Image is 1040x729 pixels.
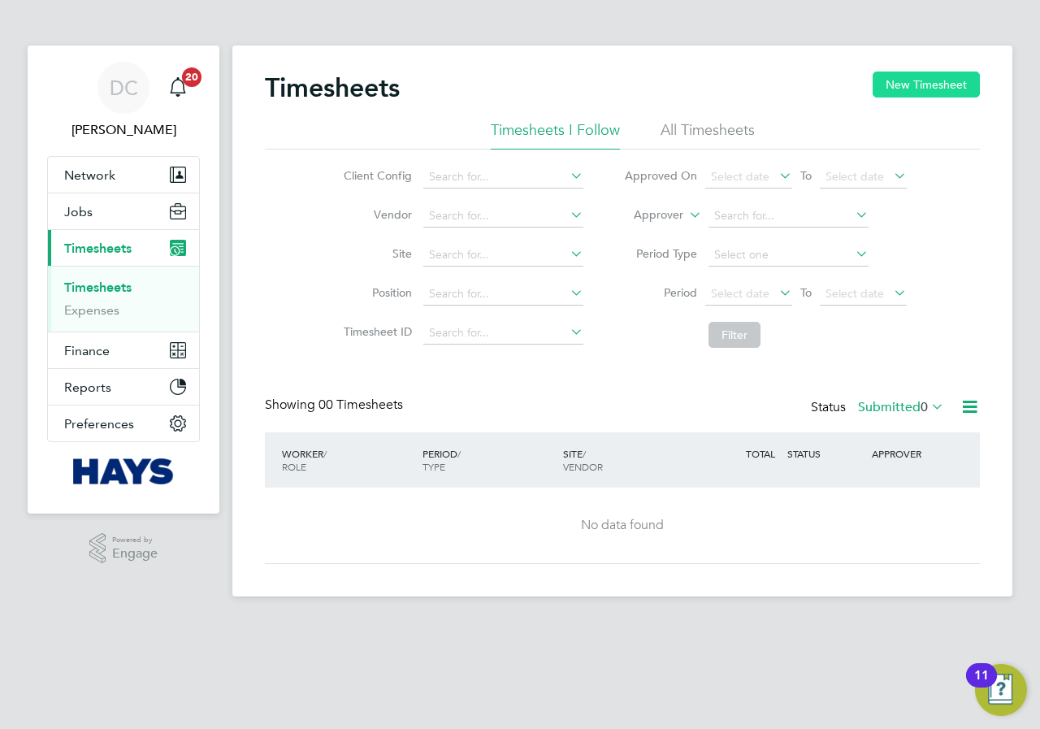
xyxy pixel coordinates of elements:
label: Submitted [858,399,944,415]
input: Search for... [423,283,583,306]
button: Open Resource Center, 11 new notifications [975,664,1027,716]
div: APPROVER [868,439,952,468]
li: All Timesheets [661,120,755,150]
button: Filter [708,322,760,348]
span: Select date [825,286,884,301]
div: 11 [974,675,989,696]
a: Powered byEngage [89,533,158,564]
span: 00 Timesheets [318,397,403,413]
label: Position [339,285,412,300]
button: Reports [48,369,199,405]
img: hays-logo-retina.png [73,458,175,484]
span: Timesheets [64,241,132,256]
div: PERIOD [418,439,559,481]
span: Select date [711,286,769,301]
span: VENDOR [563,460,603,473]
span: TYPE [422,460,445,473]
span: Jobs [64,204,93,219]
a: Timesheets [64,280,132,295]
a: Expenses [64,302,119,318]
button: New Timesheet [873,72,980,98]
input: Search for... [423,205,583,228]
label: Timesheet ID [339,324,412,339]
div: WORKER [278,439,418,481]
button: Timesheets [48,230,199,266]
button: Finance [48,332,199,368]
input: Search for... [708,205,869,228]
a: DC[PERSON_NAME] [47,62,200,140]
span: 20 [182,67,201,87]
span: Select date [711,169,769,184]
a: Go to home page [47,458,200,484]
nav: Main navigation [28,46,219,514]
label: Period Type [624,246,697,261]
button: Preferences [48,406,199,441]
span: Select date [825,169,884,184]
input: Select one [708,244,869,267]
span: ROLE [282,460,306,473]
input: Search for... [423,166,583,189]
span: 0 [921,399,928,415]
span: Engage [112,547,158,561]
button: Jobs [48,193,199,229]
span: / [323,447,327,460]
span: TOTAL [746,447,775,460]
div: Timesheets [48,266,199,332]
div: SITE [559,439,700,481]
h2: Timesheets [265,72,400,104]
label: Client Config [339,168,412,183]
span: Reports [64,380,111,395]
span: Preferences [64,416,134,432]
a: 20 [162,62,194,114]
span: To [795,282,817,303]
div: Showing [265,397,406,414]
span: DC [110,77,138,98]
input: Search for... [423,244,583,267]
button: Network [48,157,199,193]
span: Network [64,167,115,183]
input: Search for... [423,322,583,345]
div: Status [811,397,947,419]
span: To [795,165,817,186]
div: No data found [281,517,964,534]
li: Timesheets I Follow [491,120,620,150]
label: Approved On [624,168,697,183]
label: Period [624,285,697,300]
span: Finance [64,343,110,358]
label: Site [339,246,412,261]
span: / [457,447,461,460]
span: Danielle Croombs [47,120,200,140]
label: Approver [610,207,683,223]
span: / [583,447,586,460]
span: Powered by [112,533,158,547]
label: Vendor [339,207,412,222]
div: STATUS [783,439,868,468]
